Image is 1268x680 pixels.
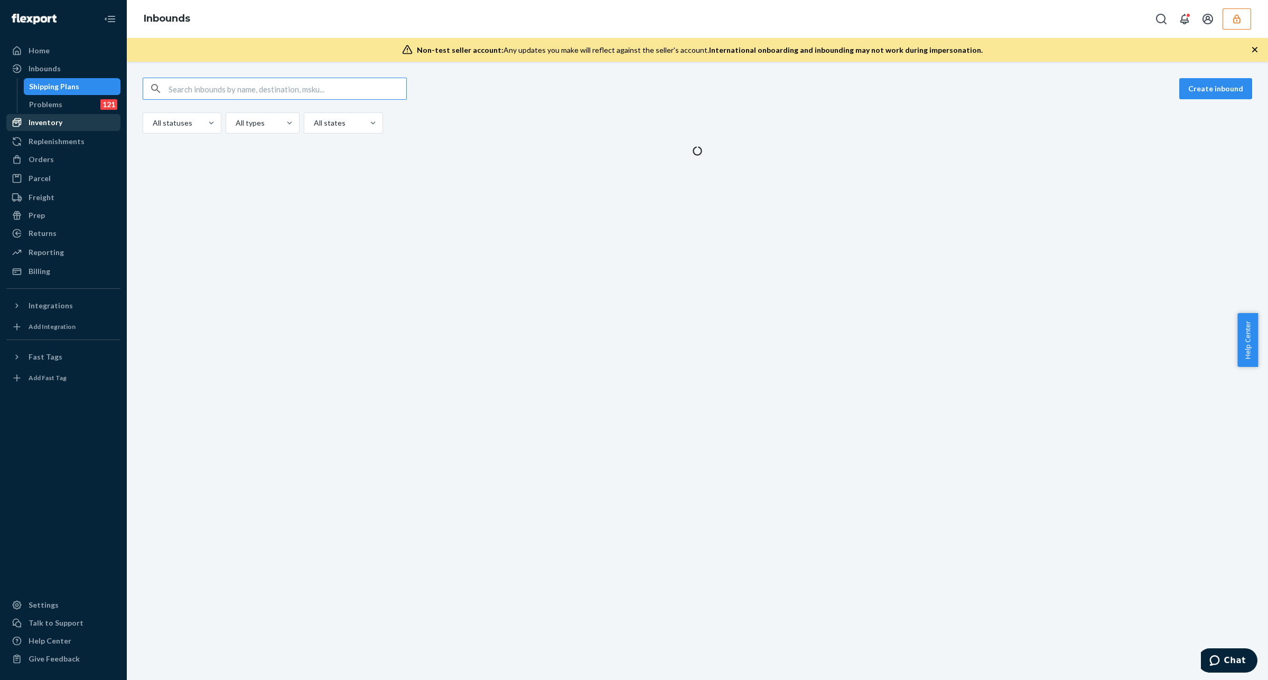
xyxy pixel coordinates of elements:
[29,45,50,56] div: Home
[6,151,120,168] a: Orders
[6,370,120,386] a: Add Fast Tag
[99,8,120,30] button: Close Navigation
[29,636,71,646] div: Help Center
[144,13,190,24] a: Inbounds
[29,373,67,382] div: Add Fast Tag
[29,247,64,258] div: Reporting
[6,60,120,77] a: Inbounds
[6,318,120,335] a: Add Integration
[6,297,120,314] button: Integrations
[1151,8,1172,30] button: Open Search Box
[6,615,120,631] button: Talk to Support
[29,654,80,664] div: Give Feedback
[29,300,73,311] div: Integrations
[6,114,120,131] a: Inventory
[29,136,85,147] div: Replenishments
[6,133,120,150] a: Replenishments
[29,63,61,74] div: Inbounds
[100,99,117,110] div: 121
[1174,8,1195,30] button: Open notifications
[1197,8,1218,30] button: Open account menu
[313,118,314,128] input: All states
[152,118,153,128] input: All statuses
[709,45,983,54] span: International onboarding and inbounding may not work during impersonation.
[1237,313,1258,367] button: Help Center
[235,118,236,128] input: All types
[6,263,120,280] a: Billing
[6,189,120,206] a: Freight
[6,225,120,242] a: Returns
[29,192,54,203] div: Freight
[6,650,120,667] button: Give Feedback
[417,45,504,54] span: Non-test seller account:
[29,352,62,362] div: Fast Tags
[6,170,120,187] a: Parcel
[29,99,62,110] div: Problems
[169,78,406,99] input: Search inbounds by name, destination, msku...
[6,42,120,59] a: Home
[135,4,199,34] ol: breadcrumbs
[24,78,121,95] a: Shipping Plans
[29,228,57,239] div: Returns
[6,348,120,365] button: Fast Tags
[29,210,45,221] div: Prep
[24,96,121,113] a: Problems121
[29,81,79,92] div: Shipping Plans
[29,600,59,610] div: Settings
[29,266,50,277] div: Billing
[6,632,120,649] a: Help Center
[12,14,57,24] img: Flexport logo
[1201,648,1257,675] iframe: Opens a widget where you can chat to one of our agents
[29,322,76,331] div: Add Integration
[29,154,54,165] div: Orders
[6,244,120,261] a: Reporting
[6,597,120,613] a: Settings
[29,618,83,628] div: Talk to Support
[6,207,120,224] a: Prep
[1179,78,1252,99] button: Create inbound
[417,45,983,55] div: Any updates you make will reflect against the seller's account.
[29,117,62,128] div: Inventory
[29,173,51,184] div: Parcel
